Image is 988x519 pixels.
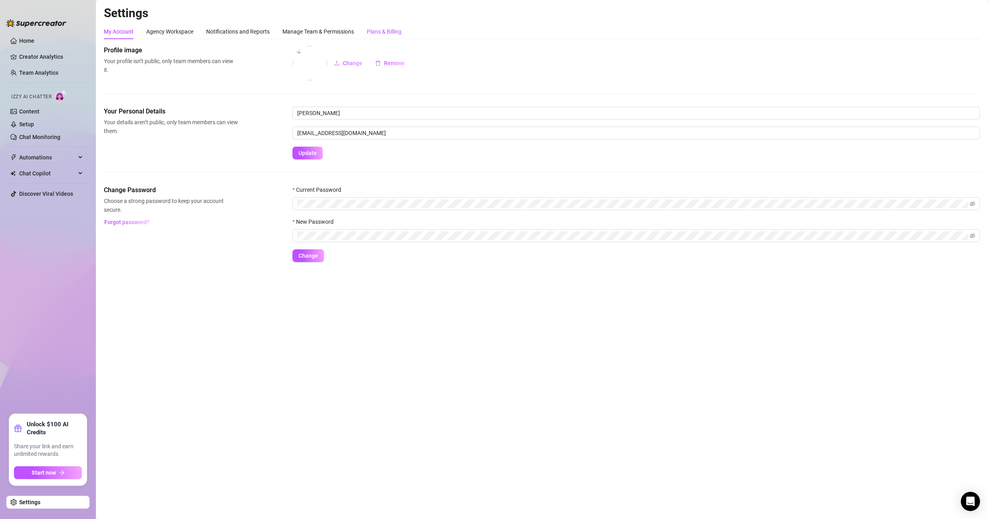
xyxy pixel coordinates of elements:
span: eye-invisible [970,233,975,239]
button: Change [292,249,324,262]
div: Notifications and Reports [206,27,270,36]
span: delete [375,60,381,66]
span: Start now [32,469,56,476]
a: Team Analytics [19,70,58,76]
span: Choose a strong password to keep your account secure. [104,197,238,214]
button: Start nowarrow-right [14,466,82,479]
span: Change [343,60,362,66]
a: Chat Monitoring [19,134,60,140]
img: Chat Copilot [10,171,16,176]
button: Forgot password? [104,216,149,229]
input: New Password [297,231,968,240]
div: Agency Workspace [146,27,193,36]
img: profilePics%2FieBuxSN5ySVrGstTmmkr6Fdd7CT2.jpeg [293,46,327,80]
label: New Password [292,217,339,226]
span: arrow-right [59,470,65,475]
input: Current Password [297,199,968,208]
span: Remove [384,60,405,66]
span: Profile image [104,46,238,55]
a: Content [19,108,40,115]
span: gift [14,424,22,432]
span: Change [298,253,318,259]
span: Forgot password? [104,219,149,225]
img: AI Chatter [55,90,67,101]
span: Share your link and earn unlimited rewards [14,443,82,458]
h2: Settings [104,6,980,21]
label: Current Password [292,185,346,194]
div: My Account [104,27,133,36]
span: thunderbolt [10,154,17,161]
span: Chat Copilot [19,167,76,180]
input: Enter name [292,107,980,119]
img: logo-BBDzfeDw.svg [6,19,66,27]
div: Manage Team & Permissions [282,27,354,36]
a: Setup [19,121,34,127]
span: Automations [19,151,76,164]
span: Update [298,150,317,156]
button: Remove [369,57,411,70]
span: Your Personal Details [104,107,238,116]
div: Open Intercom Messenger [961,492,980,511]
a: Settings [19,499,40,505]
button: Change [328,57,369,70]
span: Your profile isn’t public, only team members can view it. [104,57,238,74]
span: upload [334,60,340,66]
span: Your details aren’t public, only team members can view them. [104,118,238,135]
span: Izzy AI Chatter [11,93,52,101]
input: Enter new email [292,127,980,139]
button: Update [292,147,323,159]
strong: Unlock $100 AI Credits [27,420,82,436]
span: eye-invisible [970,201,975,207]
span: Change Password [104,185,238,195]
a: Creator Analytics [19,50,83,63]
a: Home [19,38,34,44]
div: Plans & Billing [367,27,402,36]
a: Discover Viral Videos [19,191,73,197]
